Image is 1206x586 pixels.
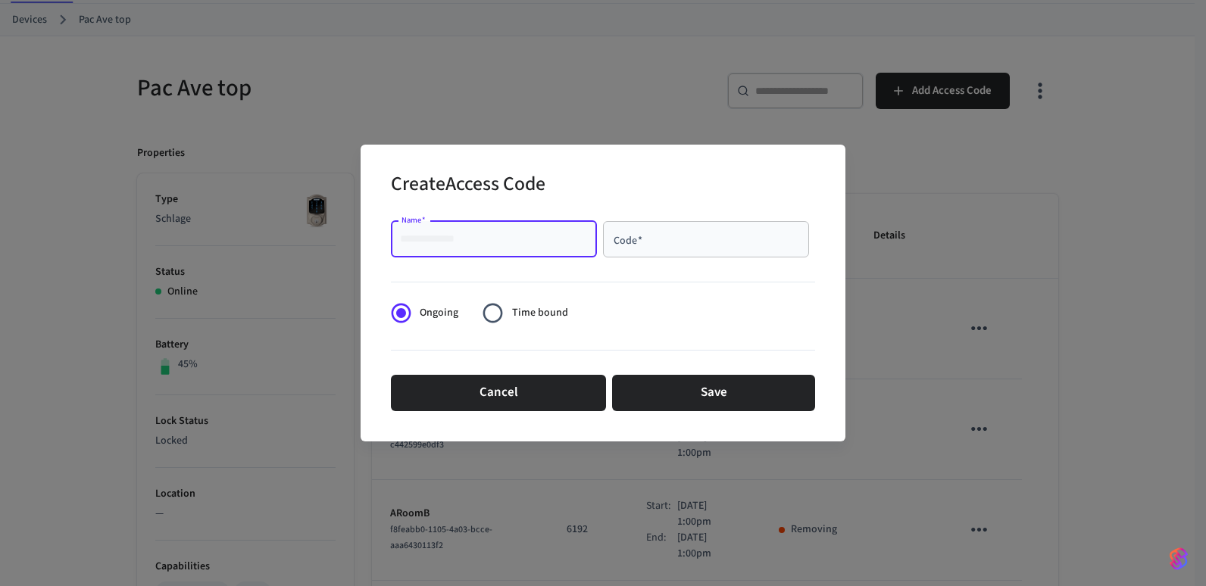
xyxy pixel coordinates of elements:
[401,214,426,226] label: Name
[391,163,545,209] h2: Create Access Code
[391,375,606,411] button: Cancel
[612,375,815,411] button: Save
[420,305,458,321] span: Ongoing
[1170,547,1188,571] img: SeamLogoGradient.69752ec5.svg
[512,305,568,321] span: Time bound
